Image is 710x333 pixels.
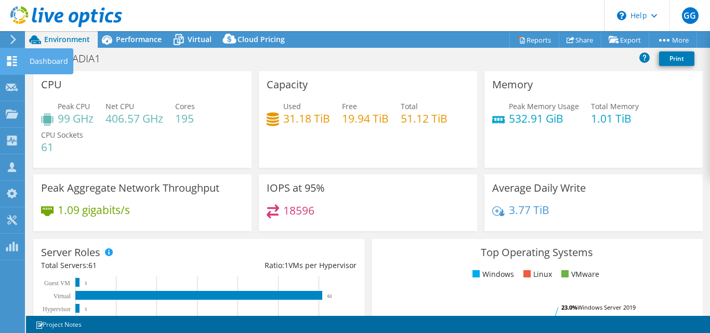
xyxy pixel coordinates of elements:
span: Total Memory [591,101,639,111]
span: Peak CPU [58,101,90,111]
span: Cloud Pricing [238,34,285,44]
span: 1 [284,260,288,270]
h3: Top Operating Systems [379,247,695,258]
h4: 31.18 TiB [283,113,330,124]
span: Peak Memory Usage [509,101,579,111]
text: 1 [85,307,87,312]
span: Performance [116,34,162,44]
h1: BOVEDADIA1 [34,53,116,64]
h4: 51.12 TiB [401,113,448,124]
span: Environment [44,34,90,44]
text: 1 [85,281,87,286]
span: Cores [175,101,195,111]
h4: 3.77 TiB [509,204,549,216]
div: Total Servers: [41,260,199,271]
span: Virtual [188,34,212,44]
text: Virtual [54,292,71,300]
h4: 18596 [283,205,314,216]
text: 61 [327,294,332,299]
h3: Average Daily Write [492,182,586,194]
span: Used [283,101,301,111]
h4: 61 [41,141,83,153]
a: Reports [509,32,559,48]
tspan: Windows Server 2019 [577,303,636,311]
a: Share [559,32,601,48]
a: Project Notes [28,318,89,331]
h4: 406.57 GHz [106,113,163,124]
li: Linux [521,269,552,280]
span: Net CPU [106,101,134,111]
h4: 532.91 GiB [509,113,579,124]
a: Export [601,32,649,48]
text: Guest VM [44,279,70,287]
a: More [649,32,697,48]
h4: 99 GHz [58,113,94,124]
li: VMware [559,269,599,280]
h3: Server Roles [41,247,100,258]
span: GG [682,7,699,24]
text: Hypervisor [43,305,71,313]
span: Free [342,101,357,111]
h3: CPU [41,79,62,90]
span: Total [401,101,418,111]
span: 61 [88,260,97,270]
h4: 195 [175,113,195,124]
h3: Capacity [267,79,308,90]
div: Dashboard [24,48,73,74]
div: Ratio: VMs per Hypervisor [199,260,356,271]
li: Windows [470,269,514,280]
span: CPU Sockets [41,130,83,140]
svg: \n [617,11,626,20]
h4: 19.94 TiB [342,113,389,124]
h3: Peak Aggregate Network Throughput [41,182,219,194]
a: Print [659,51,694,66]
h3: Memory [492,79,533,90]
h3: IOPS at 95% [267,182,325,194]
h4: 1.09 gigabits/s [58,204,130,216]
h4: 1.01 TiB [591,113,639,124]
tspan: 23.0% [561,303,577,311]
